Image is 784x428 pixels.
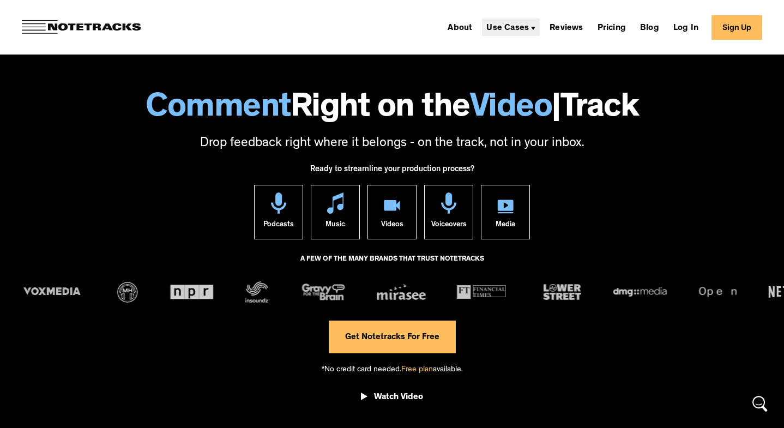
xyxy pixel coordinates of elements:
a: Media [481,185,530,239]
a: Pricing [593,19,630,36]
a: open lightbox [361,384,423,414]
div: Use Cases [486,24,529,33]
a: Log In [669,19,703,36]
a: Videos [367,185,417,239]
a: Podcasts [254,185,303,239]
div: A FEW OF THE MANY BRANDS THAT TRUST NOTETRACKS [300,250,484,280]
div: Open Intercom Messenger [747,391,773,417]
span: Free plan [401,366,433,374]
div: Voiceovers [431,214,467,239]
span: Video [470,93,552,126]
div: Videos [381,214,403,239]
a: Get Notetracks For Free [329,321,456,353]
a: About [443,19,477,36]
div: Use Cases [482,19,540,36]
a: Voiceovers [424,185,473,239]
div: *No credit card needed. available. [322,353,463,384]
h1: Right on the Track [11,93,773,126]
a: Reviews [545,19,587,36]
div: Media [496,214,515,239]
div: Watch Video [374,392,423,403]
div: Podcasts [263,214,294,239]
span: | [552,93,560,126]
p: Drop feedback right where it belongs - on the track, not in your inbox. [11,135,773,153]
span: Comment [146,93,291,126]
a: Blog [636,19,664,36]
a: Music [311,185,360,239]
div: Music [325,214,345,239]
div: Ready to streamline your production process? [310,159,474,185]
a: Sign Up [711,15,762,40]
